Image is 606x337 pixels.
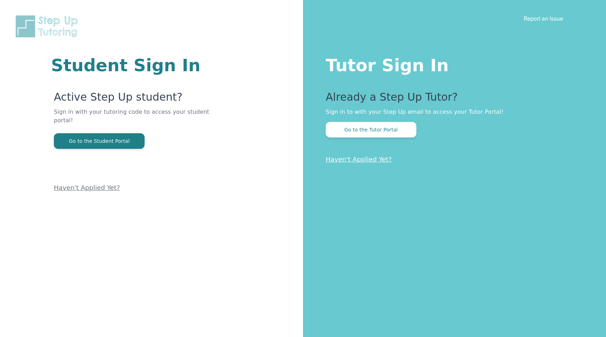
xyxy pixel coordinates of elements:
[326,126,416,133] a: Go to the Tutor Portal
[326,156,392,163] a: Haven't Applied Yet?
[524,15,563,22] a: Report an Issue
[54,91,218,108] p: Active Step Up student?
[54,184,120,191] a: Haven't Applied Yet?
[326,54,578,74] h1: Tutor Sign In
[51,57,218,74] h1: Student Sign In
[54,137,145,144] a: Go to the Student Portal
[326,108,578,116] p: Sign in to with your Step Up email to access your Tutor Portal!
[326,91,578,108] p: Already a Step Up Tutor?
[326,122,416,137] button: Go to the Tutor Portal
[54,108,218,133] p: Sign in with your tutoring code to access your student portal!
[54,133,145,149] button: Go to the Student Portal
[14,14,82,39] img: Step Up Tutoring horizontal logo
